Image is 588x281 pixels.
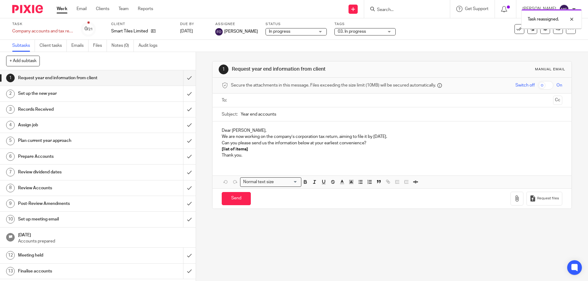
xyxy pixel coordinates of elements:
span: On [556,82,562,88]
div: 7 [6,168,15,176]
h1: Set up the new year [18,89,124,98]
h1: Request year end information from client [18,73,124,83]
h1: Records Received [18,105,124,114]
h1: Review dividend dates [18,168,124,177]
label: Assignee [215,22,258,27]
div: 5 [6,137,15,145]
span: Normal text size [242,179,275,185]
a: Work [57,6,67,12]
p: Can you please send us the information below at your earliest convenience? [222,140,562,146]
h1: Assign job [18,120,124,130]
a: Subtasks [12,40,35,52]
h1: Request year end information from client [232,66,405,72]
div: 12 [6,251,15,260]
div: 6 [6,152,15,161]
span: Request files [537,196,559,201]
a: Client tasks [40,40,67,52]
label: Client [111,22,172,27]
span: Switch off [515,82,535,88]
a: Reports [138,6,153,12]
h1: Plan current year approach [18,136,124,145]
h1: Finalise accounts [18,267,124,276]
p: Task reassigned. [528,16,559,22]
span: [DATE] [180,29,193,33]
label: Due by [180,22,208,27]
p: Smart Tiles Limited [111,28,148,34]
h1: Post-Review Amendments [18,199,124,208]
img: Pixie [12,5,43,13]
label: Subject: [222,111,238,117]
div: 10 [6,215,15,224]
div: Company accounts and tax return [12,28,73,34]
h1: Review Accounts [18,183,124,193]
span: In progress [269,29,290,34]
h1: Set up meeting email [18,215,124,224]
h1: Prepare Accounts [18,152,124,161]
div: 2 [6,90,15,98]
div: 3 [6,105,15,114]
a: Audit logs [138,40,162,52]
div: 1 [6,74,15,82]
div: 8 [6,184,15,192]
a: Files [93,40,107,52]
button: Cc [553,96,562,105]
div: 1 [219,65,228,74]
span: [PERSON_NAME] [224,28,258,35]
img: svg%3E [559,4,569,14]
label: Status [266,22,327,27]
div: 9 [6,199,15,208]
a: Notes (0) [111,40,134,52]
span: 03. In progress [338,29,366,34]
div: Search for option [240,177,301,187]
div: 0 [85,25,93,32]
h1: [DATE] [18,231,190,238]
label: To: [222,97,228,103]
a: Team [119,6,129,12]
div: 4 [6,121,15,129]
p: Dear [PERSON_NAME], [222,128,562,134]
p: Accounts prepared [18,238,190,244]
small: /21 [87,28,93,31]
button: Request files [526,192,562,205]
p: Thank you. [222,152,562,158]
label: Task [12,22,73,27]
span: Secure the attachments in this message. Files exceeding the size limit (10MB) will be secured aut... [231,82,436,88]
button: + Add subtask [6,56,40,66]
img: svg%3E [215,28,223,35]
a: Emails [71,40,89,52]
input: Search for option [276,179,298,185]
a: Clients [96,6,109,12]
div: 13 [6,267,15,275]
h1: Meeting held [18,251,124,260]
input: Send [222,192,251,205]
strong: [list of items] [222,147,248,151]
div: Manual email [535,67,565,72]
a: Email [77,6,87,12]
p: We are now working on the company’s corporation tax return, aiming to file it by [DATE]. [222,134,562,140]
